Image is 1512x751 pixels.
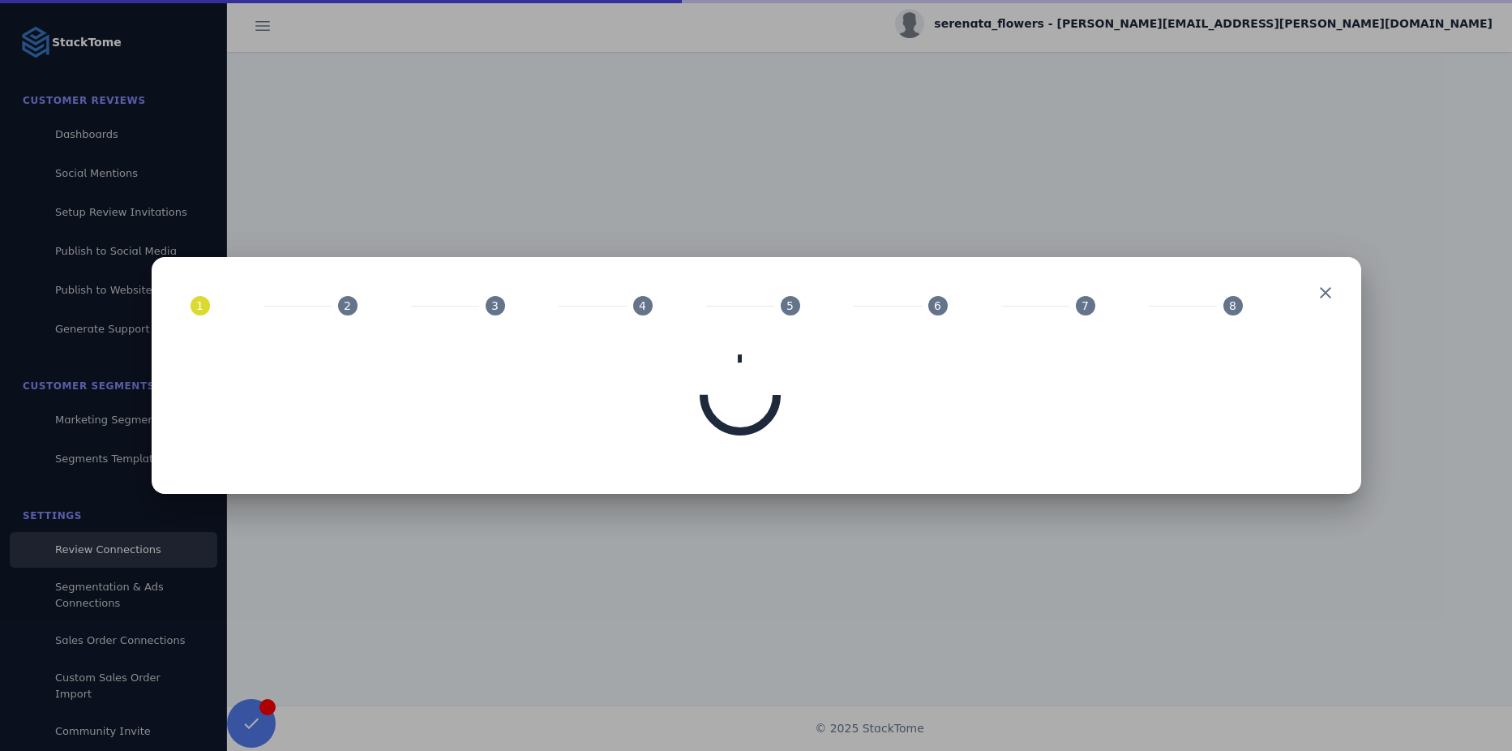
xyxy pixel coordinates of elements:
[786,298,794,315] span: 5
[1082,298,1089,315] span: 7
[934,298,941,315] span: 6
[344,298,351,315] span: 2
[196,298,203,315] span: 1
[1229,298,1236,315] span: 8
[639,298,646,315] span: 4
[491,298,499,315] span: 3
